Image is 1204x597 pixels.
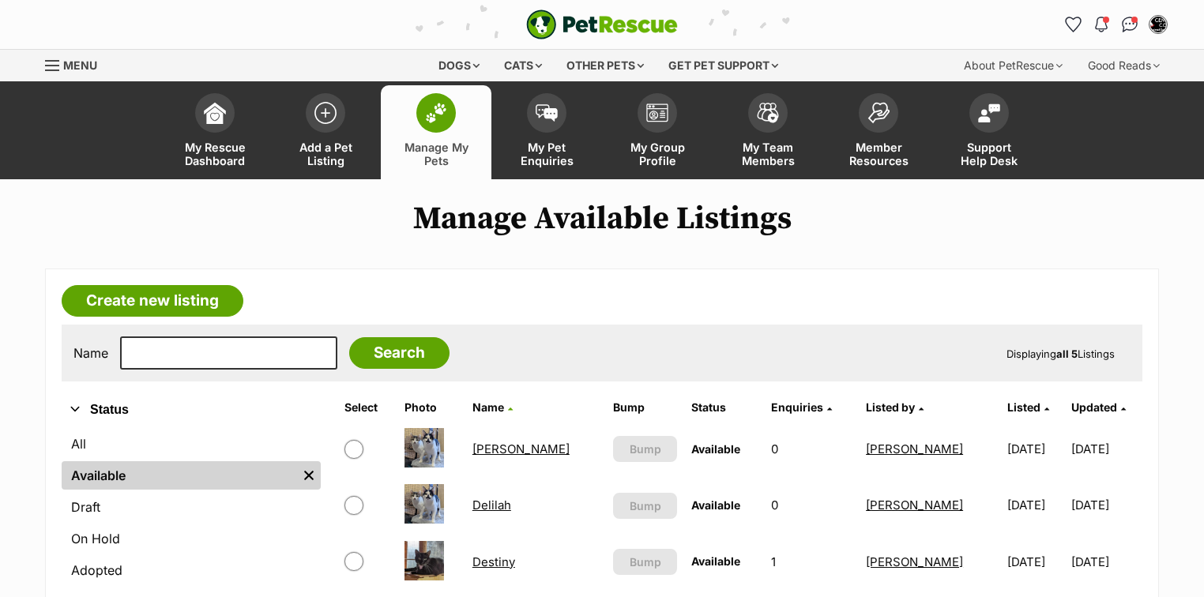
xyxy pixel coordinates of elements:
div: Get pet support [657,50,789,81]
span: My Pet Enquiries [511,141,582,167]
button: Notifications [1089,12,1114,37]
span: Manage My Pets [401,141,472,167]
th: Select [338,395,397,420]
img: add-pet-listing-icon-0afa8454b4691262ce3f59096e99ab1cd57d4a30225e0717b998d2c9b9846f56.svg [314,102,337,124]
td: [DATE] [1071,422,1141,476]
div: About PetRescue [953,50,1074,81]
a: My Group Profile [602,85,713,179]
td: [DATE] [1071,478,1141,532]
span: Available [691,554,740,568]
span: Available [691,442,740,456]
a: All [62,430,321,458]
label: Name [73,346,108,360]
img: dashboard-icon-eb2f2d2d3e046f16d808141f083e7271f6b2e854fb5c12c21221c1fb7104beca.svg [204,102,226,124]
td: [DATE] [1001,535,1070,589]
img: notifications-46538b983faf8c2785f20acdc204bb7945ddae34d4c08c2a6579f10ce5e182be.svg [1095,17,1108,32]
span: Support Help Desk [954,141,1025,167]
a: Enquiries [771,400,832,414]
a: Support Help Desk [934,85,1044,179]
a: [PERSON_NAME] [866,497,963,513]
span: Bump [630,497,661,514]
span: Bump [630,554,661,570]
a: Remove filter [297,461,321,490]
a: Conversations [1117,12,1142,37]
ul: Account quick links [1060,12,1171,37]
span: Member Resources [843,141,914,167]
a: Adopted [62,556,321,584]
img: group-profile-icon-3fa3cf56718a62981997c0bc7e787c4b2cf8bcc04b72c1350f741eb67cf2f40e.svg [646,103,668,122]
span: Bump [630,441,661,457]
img: member-resources-icon-8e73f808a243e03378d46382f2149f9095a855e16c252ad45f914b54edf8863c.svg [867,102,890,123]
th: Status [685,395,763,420]
img: pet-enquiries-icon-7e3ad2cf08bfb03b45e93fb7055b45f3efa6380592205ae92323e6603595dc1f.svg [536,104,558,122]
a: Available [62,461,297,490]
span: My Rescue Dashboard [179,141,250,167]
td: 1 [765,535,858,589]
a: Listed [1007,400,1049,414]
a: Name [472,400,513,414]
span: My Team Members [732,141,803,167]
div: Cats [493,50,553,81]
a: Delilah [472,497,511,513]
div: Other pets [555,50,655,81]
a: [PERSON_NAME] [472,441,570,456]
button: Bump [613,436,677,462]
button: Bump [613,549,677,575]
img: manage-my-pets-icon-02211641906a0b7f246fdf0571729dbe1e7629f14944591b6c1af311fb30b64b.svg [425,103,447,123]
td: [DATE] [1001,422,1070,476]
a: On Hold [62,524,321,553]
a: Member Resources [823,85,934,179]
a: Create new listing [62,285,243,317]
a: PetRescue [526,9,678,39]
div: Good Reads [1077,50,1171,81]
span: Menu [63,58,97,72]
td: [DATE] [1071,535,1141,589]
span: Listed by [866,400,915,414]
button: Status [62,400,321,420]
a: Listed by [866,400,924,414]
img: team-members-icon-5396bd8760b3fe7c0b43da4ab00e1e3bb1a5d9ba89233759b79545d2d3fc5d0d.svg [757,103,779,123]
th: Photo [398,395,465,420]
img: chat-41dd97257d64d25036548639549fe6c8038ab92f7586957e7f3b1b290dea8141.svg [1122,17,1138,32]
input: Search [349,337,450,369]
span: Listed [1007,400,1040,414]
button: My account [1146,12,1171,37]
a: Draft [62,493,321,521]
img: logo-e224e6f780fb5917bec1dbf3a21bbac754714ae5b6737aabdf751b685950b380.svg [526,9,678,39]
a: Add a Pet Listing [270,85,381,179]
a: Destiny [472,554,515,569]
a: Updated [1071,400,1126,414]
span: translation missing: en.admin.listings.index.attributes.enquiries [771,400,823,414]
a: Manage My Pets [381,85,491,179]
span: Displaying Listings [1006,347,1115,360]
img: help-desk-icon-fdf02630f3aa405de69fd3d07c3f3aa587a6932b1a1747fa1d2bba05be0121f9.svg [978,103,1000,122]
div: Dogs [427,50,491,81]
strong: all 5 [1056,347,1078,360]
span: Available [691,498,740,512]
a: My Pet Enquiries [491,85,602,179]
td: 0 [765,478,858,532]
a: Menu [45,50,108,78]
span: Updated [1071,400,1117,414]
img: Deanna Walton profile pic [1150,17,1166,32]
span: Add a Pet Listing [290,141,361,167]
img: Destiny [404,541,444,580]
a: [PERSON_NAME] [866,554,963,569]
th: Bump [607,395,683,420]
a: My Team Members [713,85,823,179]
td: 0 [765,422,858,476]
a: My Rescue Dashboard [160,85,270,179]
a: [PERSON_NAME] [866,441,963,456]
span: Name [472,400,504,414]
span: My Group Profile [622,141,693,167]
a: Favourites [1060,12,1085,37]
td: [DATE] [1001,478,1070,532]
button: Bump [613,493,677,519]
